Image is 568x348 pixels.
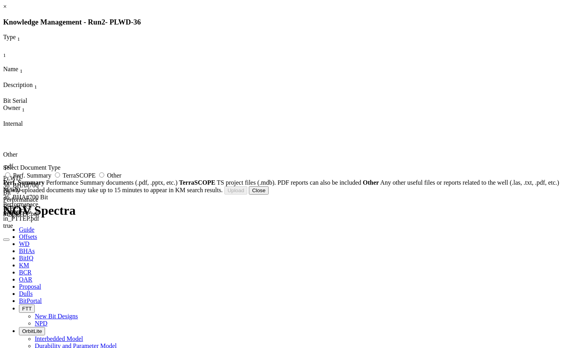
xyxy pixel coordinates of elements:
[3,50,6,57] span: Sort None
[3,34,43,42] div: Type Sort None
[3,97,27,104] span: Bit Serial
[22,104,25,111] span: Sort None
[46,179,177,186] span: Performance Summary documents (.pdf, .pptx, etc.)
[3,3,7,10] a: ×
[380,179,559,186] span: Any other useful files or reports related to the well (.las, .txt, .pdf, etc.)
[3,120,23,127] span: Internal Only
[19,233,37,240] span: Offsets
[19,262,29,269] span: KM
[99,172,104,178] input: Other
[3,59,23,66] div: Column Menu
[3,66,40,81] div: Sort None
[63,172,96,179] span: TerraSCOPE
[19,255,33,261] span: BitIQ
[34,81,37,88] span: Sort None
[3,52,6,58] sub: 1
[249,186,269,195] button: Close
[3,18,86,26] span: Knowledge Management -
[22,107,25,113] sub: 1
[3,104,47,113] div: Owner Sort None
[3,43,43,50] div: Column Menu
[107,172,121,179] span: Other
[363,179,379,186] strong: Other
[3,151,17,158] span: Other
[3,50,23,59] div: Sort None
[3,81,51,90] div: Description Sort None
[20,68,23,74] sub: 1
[22,306,32,312] span: FTT
[19,290,33,297] span: Dulls
[13,172,51,179] span: Perf. Summary
[17,36,20,42] sub: 1
[3,187,223,193] span: Newly uploaded documents may take up to 15 minutes to appear in KM search results.
[5,172,10,178] input: Perf. Summary
[20,66,23,72] span: Sort None
[55,172,60,178] input: TerraSCOPE
[3,34,43,49] div: Sort None
[3,81,33,88] span: Description
[3,74,40,81] div: Column Menu
[34,84,37,90] sub: 1
[3,34,16,40] span: Type
[109,18,141,26] span: PLWD-36
[19,276,32,283] span: OAR
[88,18,108,26] span: Run -
[3,50,23,66] div: Sort None
[22,328,42,334] span: OrbitLite
[3,66,18,72] span: Name
[3,81,51,97] div: Sort None
[19,226,34,233] span: Guide
[19,297,42,304] span: BitPortal
[3,203,565,218] h1: NOV Spectra
[3,90,51,97] div: Column Menu
[19,269,32,276] span: BCR
[102,18,105,26] span: 2
[3,163,23,170] div: .pdf
[3,66,40,74] div: Name Sort None
[3,222,31,229] div: true
[17,34,20,40] span: Sort None
[19,248,35,254] span: BHAs
[3,113,47,120] div: Column Menu
[3,164,60,171] span: Select Document Type
[35,335,83,342] a: Interbedded Model
[217,179,361,186] span: TS project files (.mdb). PDF reports can also be included
[35,313,78,320] a: New Bit Designs
[19,283,41,290] span: Proposal
[3,179,45,186] strong: Perf. Summary
[19,240,30,247] span: WD
[35,320,47,327] a: NPD
[224,186,247,195] button: Upload
[3,104,21,111] span: Owner
[179,179,215,186] strong: TerraSCOPE
[3,104,47,120] div: Sort None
